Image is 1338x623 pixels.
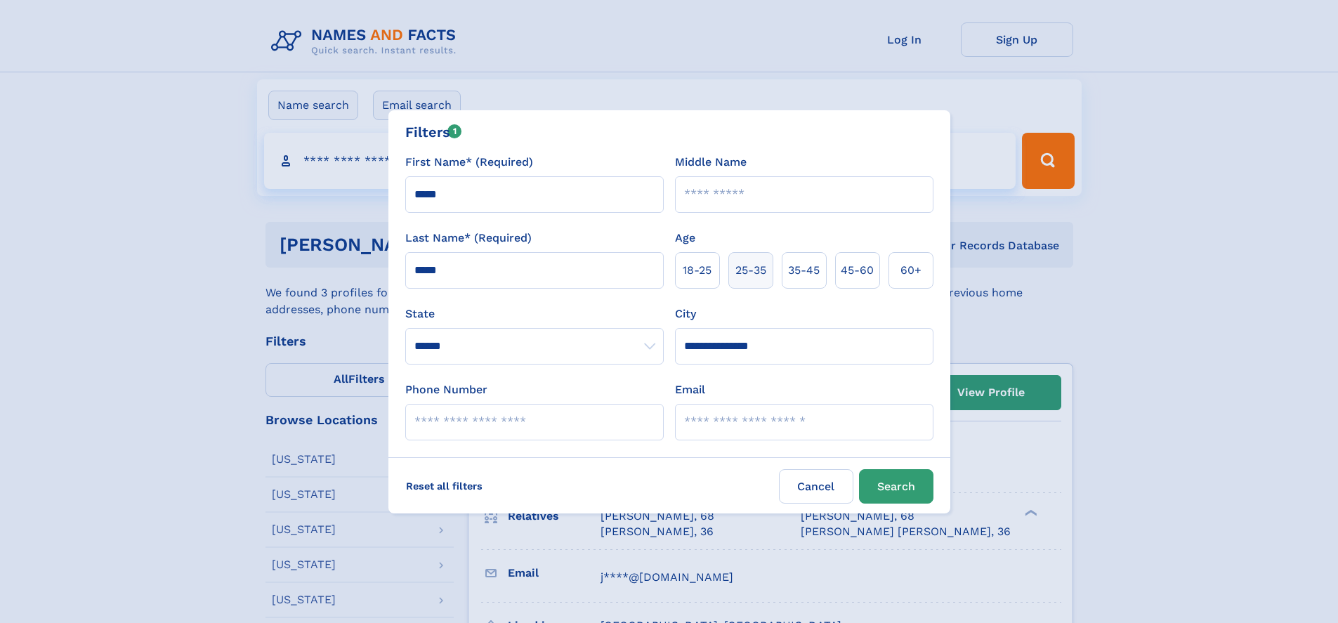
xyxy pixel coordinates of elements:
[683,262,711,279] span: 18‑25
[405,381,487,398] label: Phone Number
[397,469,492,503] label: Reset all filters
[675,381,705,398] label: Email
[675,306,696,322] label: City
[675,154,747,171] label: Middle Name
[405,154,533,171] label: First Name* (Required)
[859,469,933,504] button: Search
[675,230,695,247] label: Age
[405,230,532,247] label: Last Name* (Required)
[788,262,820,279] span: 35‑45
[735,262,766,279] span: 25‑35
[405,306,664,322] label: State
[841,262,874,279] span: 45‑60
[405,122,462,143] div: Filters
[900,262,921,279] span: 60+
[779,469,853,504] label: Cancel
